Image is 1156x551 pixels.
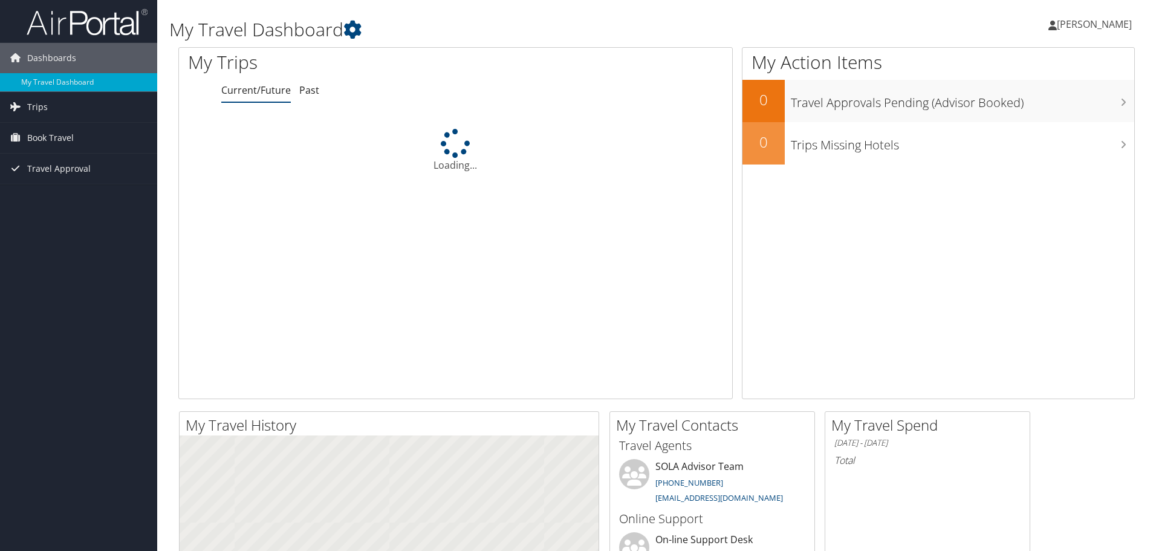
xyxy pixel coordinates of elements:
h1: My Trips [188,50,493,75]
span: Trips [27,92,48,122]
span: Travel Approval [27,154,91,184]
h3: Trips Missing Hotels [791,131,1134,154]
span: Dashboards [27,43,76,73]
h3: Travel Agents [619,437,805,454]
li: SOLA Advisor Team [613,459,811,509]
h2: 0 [742,90,785,110]
h1: My Travel Dashboard [169,17,819,42]
span: Book Travel [27,123,74,153]
div: Loading... [179,129,732,172]
a: 0Trips Missing Hotels [742,122,1134,165]
a: [EMAIL_ADDRESS][DOMAIN_NAME] [655,492,783,503]
h1: My Action Items [742,50,1134,75]
a: 0Travel Approvals Pending (Advisor Booked) [742,80,1134,122]
h3: Travel Approvals Pending (Advisor Booked) [791,88,1134,111]
h6: Total [834,454,1021,467]
h2: My Travel Spend [831,415,1030,435]
h2: My Travel History [186,415,599,435]
a: Current/Future [221,83,291,97]
h6: [DATE] - [DATE] [834,437,1021,449]
h2: 0 [742,132,785,152]
h3: Online Support [619,510,805,527]
a: Past [299,83,319,97]
h2: My Travel Contacts [616,415,814,435]
a: [PHONE_NUMBER] [655,477,723,488]
img: airportal-logo.png [27,8,148,36]
a: [PERSON_NAME] [1048,6,1144,42]
span: [PERSON_NAME] [1057,18,1132,31]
